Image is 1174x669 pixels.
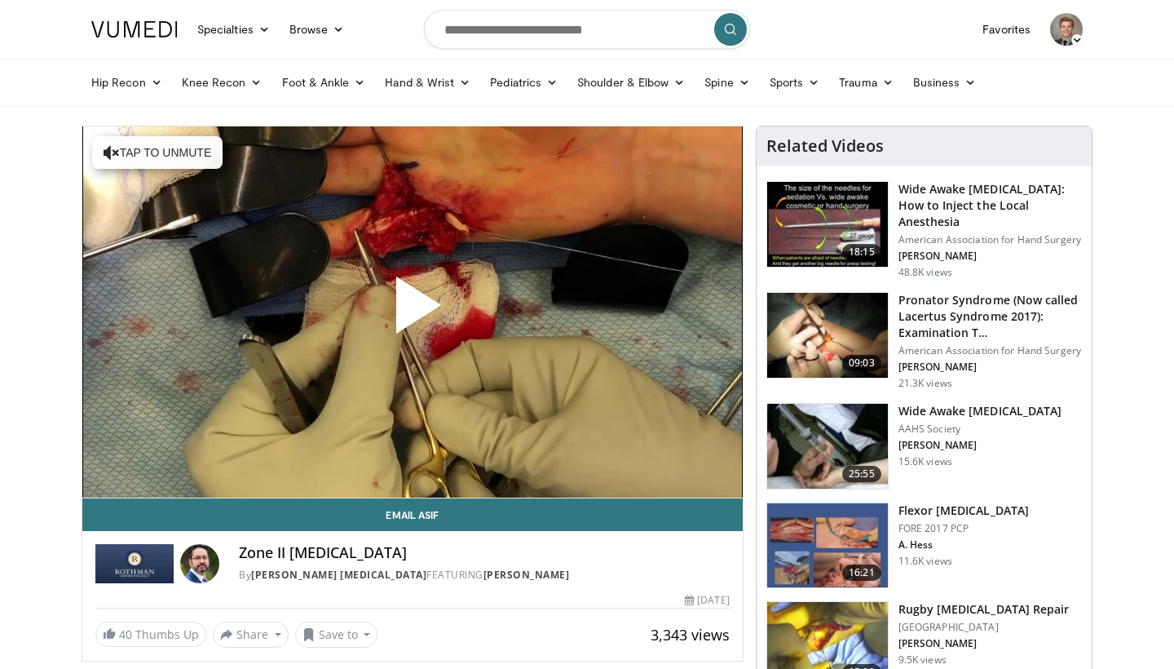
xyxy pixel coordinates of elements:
[266,232,559,392] button: Play Video
[767,503,888,588] img: 7006d695-e87b-44ca-8282-580cfbaead39.150x105_q85_crop-smart_upscale.jpg
[898,653,947,667] p: 9.5K views
[898,522,1029,535] p: FORE 2017 PCP
[898,266,952,279] p: 48.8K views
[280,13,355,46] a: Browse
[82,66,172,99] a: Hip Recon
[973,13,1040,46] a: Favorites
[898,233,1082,246] p: American Association for Hand Surgery
[95,544,174,583] img: Rothman Hand Surgery
[898,555,952,568] p: 11.6K views
[483,568,570,582] a: [PERSON_NAME]
[898,377,952,390] p: 21.3K views
[898,423,1062,436] p: AAHS Society
[172,66,272,99] a: Knee Recon
[119,627,132,642] span: 40
[1050,13,1083,46] img: Avatar
[766,292,1082,390] a: 09:03 Pronator Syndrome (Now called Lacertus Syndrome 2017): Examination T… American Association ...
[685,593,729,608] div: [DATE]
[898,601,1070,618] h3: Rugby [MEDICAL_DATA] Repair
[829,66,903,99] a: Trauma
[375,66,480,99] a: Hand & Wrist
[766,503,1082,589] a: 16:21 Flexor [MEDICAL_DATA] FORE 2017 PCP A. Hess 11.6K views
[903,66,986,99] a: Business
[766,181,1082,279] a: 18:15 Wide Awake [MEDICAL_DATA]: How to Inject the Local Anesthesia American Association for Hand...
[695,66,759,99] a: Spine
[180,544,219,583] img: Avatar
[767,182,888,267] img: Q2xRg7exoPLTwO8X4xMDoxOjBrO-I4W8_1.150x105_q85_crop-smart_upscale.jpg
[480,66,567,99] a: Pediatrics
[898,621,1070,634] p: [GEOGRAPHIC_DATA]
[842,355,881,371] span: 09:03
[239,544,730,562] h4: Zone II [MEDICAL_DATA]
[898,292,1082,341] h3: Pronator Syndrome (Now called Lacertus Syndrome 2017): Examination T…
[898,637,1070,650] p: [PERSON_NAME]
[898,403,1062,419] h3: Wide Awake [MEDICAL_DATA]
[898,538,1029,552] p: A. Hess
[898,361,1082,374] p: [PERSON_NAME]
[766,403,1082,490] a: 25:55 Wide Awake [MEDICAL_DATA] AAHS Society [PERSON_NAME] 15.6K views
[651,625,730,645] span: 3,343 views
[95,622,206,647] a: 40 Thumbs Up
[842,244,881,260] span: 18:15
[91,21,178,38] img: VuMedi Logo
[213,622,289,648] button: Share
[92,136,223,169] button: Tap to unmute
[898,250,1082,263] p: [PERSON_NAME]
[567,66,695,99] a: Shoulder & Elbow
[898,181,1082,230] h3: Wide Awake [MEDICAL_DATA]: How to Inject the Local Anesthesia
[188,13,280,46] a: Specialties
[760,66,830,99] a: Sports
[767,293,888,378] img: ecc38c0f-1cd8-4861-b44a-401a34bcfb2f.150x105_q85_crop-smart_upscale.jpg
[898,503,1029,519] h3: Flexor [MEDICAL_DATA]
[898,439,1062,452] p: [PERSON_NAME]
[842,565,881,581] span: 16:21
[272,66,376,99] a: Foot & Ankle
[82,498,743,531] a: Email Asif
[898,455,952,468] p: 15.6K views
[766,136,884,156] h4: Related Videos
[767,404,888,489] img: wide_awake_carpal_tunnel_100008556_2.jpg.150x105_q85_crop-smart_upscale.jpg
[251,568,426,582] a: [PERSON_NAME] [MEDICAL_DATA]
[239,568,730,583] div: By FEATURING
[424,10,750,49] input: Search topics, interventions
[295,622,378,648] button: Save to
[842,466,881,482] span: 25:55
[82,126,743,498] video-js: Video Player
[898,344,1082,357] p: American Association for Hand Surgery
